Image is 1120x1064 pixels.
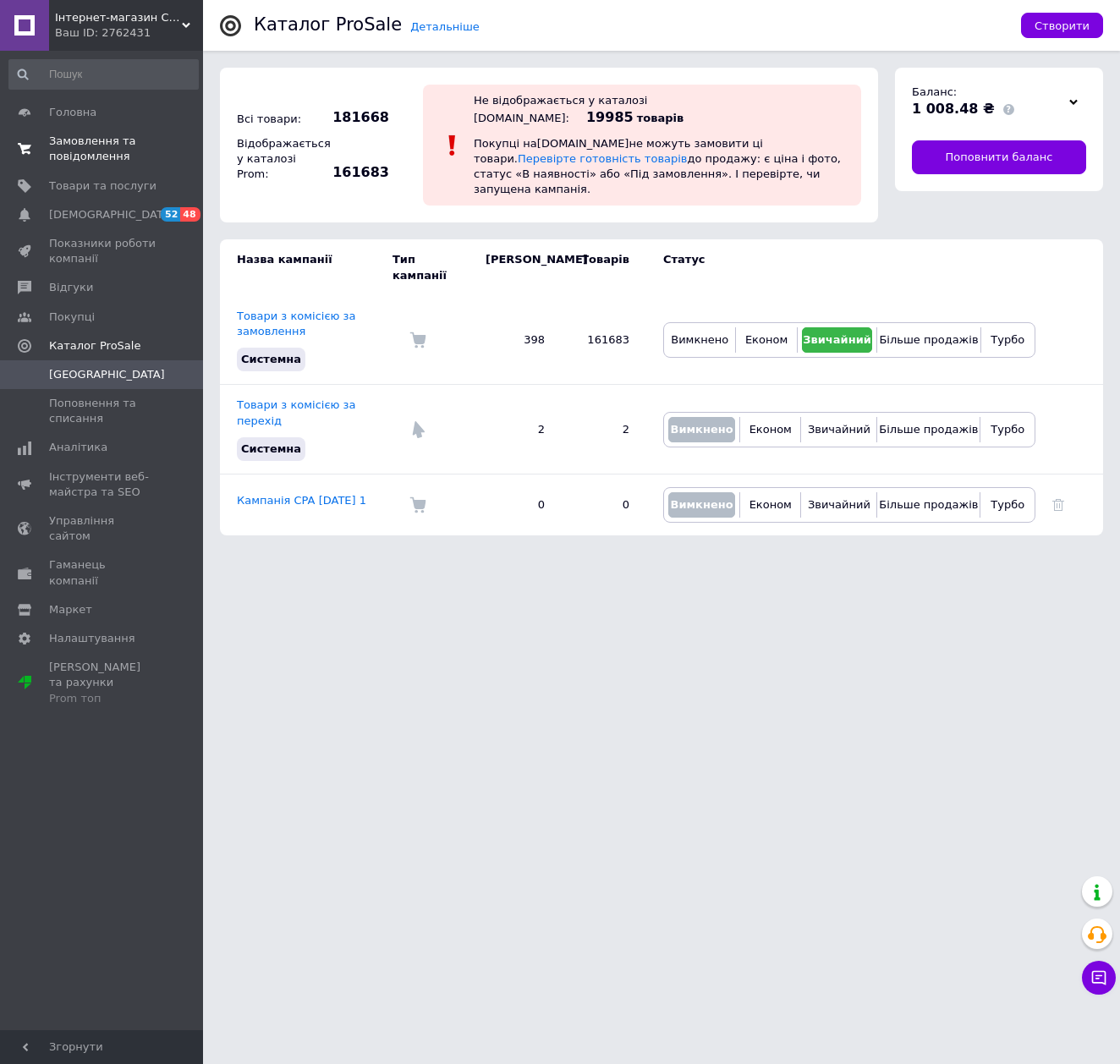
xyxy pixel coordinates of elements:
span: Турбо [991,333,1024,346]
button: Економ [744,492,796,518]
button: Створити [1021,13,1103,38]
span: Замовлення та повідомлення [49,134,156,164]
img: :exclamation: [440,133,465,158]
span: 19985 [586,109,634,125]
span: Маркет [49,602,92,617]
span: Баланс: [912,85,957,98]
span: Гаманець компанії [49,557,156,588]
button: Звичайний [805,417,872,442]
button: Турбо [985,327,1030,353]
button: Турбо [985,417,1030,442]
span: Звичайний [808,423,870,436]
span: Покупці [49,310,95,325]
span: Звичайний [808,498,870,511]
input: Пошук [8,59,199,90]
span: Налаштування [49,631,135,646]
td: 0 [469,474,562,535]
img: Комісія за перехід [409,421,426,438]
div: Відображається у каталозі Prom: [233,132,326,187]
span: [DEMOGRAPHIC_DATA] [49,207,174,222]
span: Системна [241,353,301,365]
span: Більше продажів [879,333,978,346]
a: Перевірте готовність товарів [518,152,688,165]
span: Аналітика [49,440,107,455]
span: Поповнення та списання [49,396,156,426]
span: Інструменти веб-майстра та SEO [49,469,156,500]
span: Управління сайтом [49,513,156,544]
button: Звичайний [805,492,872,518]
span: Турбо [991,423,1024,436]
td: 0 [562,474,646,535]
span: Вимкнено [670,423,733,436]
td: 2 [562,385,646,474]
span: Звичайний [803,333,871,346]
td: 398 [469,296,562,385]
span: Створити [1035,19,1090,32]
button: Чат з покупцем [1082,961,1116,995]
span: [GEOGRAPHIC_DATA] [49,367,165,382]
span: Інтернет-магазин CARAVEL [55,10,182,25]
span: 52 [161,207,180,222]
span: Більше продажів [879,423,978,436]
button: Турбо [985,492,1030,518]
button: Економ [744,417,796,442]
span: Турбо [991,498,1024,511]
button: Звичайний [802,327,873,353]
span: Вимкнено [671,333,728,346]
button: Більше продажів [881,327,975,353]
span: Показники роботи компанії [49,236,156,266]
span: 48 [180,207,200,222]
td: 2 [469,385,562,474]
button: Вимкнено [668,492,735,518]
td: Тип кампанії [393,239,469,295]
div: Ваш ID: 2762431 [55,25,203,41]
button: Вимкнено [668,417,735,442]
span: Більше продажів [879,498,978,511]
span: Відгуки [49,280,93,295]
td: Назва кампанії [220,239,393,295]
td: [PERSON_NAME] [469,239,562,295]
div: Не відображається у каталозі [DOMAIN_NAME]: [474,94,647,124]
button: Більше продажів [881,492,975,518]
span: товарів [637,112,684,124]
span: Економ [745,333,788,346]
img: Комісія за замовлення [409,332,426,348]
td: Статус [646,239,1035,295]
button: Економ [740,327,792,353]
span: Товари та послуги [49,178,156,194]
span: Каталог ProSale [49,338,140,354]
div: Prom топ [49,691,156,706]
span: [PERSON_NAME] та рахунки [49,660,156,706]
a: Кампанія CPA [DATE] 1 [237,494,366,507]
div: Каталог ProSale [254,16,402,34]
span: Економ [749,423,792,436]
button: Вимкнено [668,327,731,353]
a: Поповнити баланс [912,140,1086,174]
span: 1 008.48 ₴ [912,101,995,117]
span: Вимкнено [670,498,733,511]
span: 161683 [330,163,389,182]
button: Більше продажів [881,417,975,442]
span: Покупці на [DOMAIN_NAME] не можуть замовити ці товари. до продажу: є ціна і фото, статус «В наявн... [474,137,841,196]
span: 181668 [330,108,389,127]
span: Поповнити баланс [946,150,1053,165]
a: Товари з комісією за замовлення [237,310,355,337]
span: Системна [241,442,301,455]
span: Економ [749,498,792,511]
div: Всі товари: [233,107,326,131]
a: Детальніше [410,20,480,33]
td: Товарів [562,239,646,295]
a: Товари з комісією за перехід [237,398,355,426]
a: Видалити [1052,498,1064,511]
span: Головна [49,105,96,120]
img: Комісія за замовлення [409,496,426,513]
td: 161683 [562,296,646,385]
